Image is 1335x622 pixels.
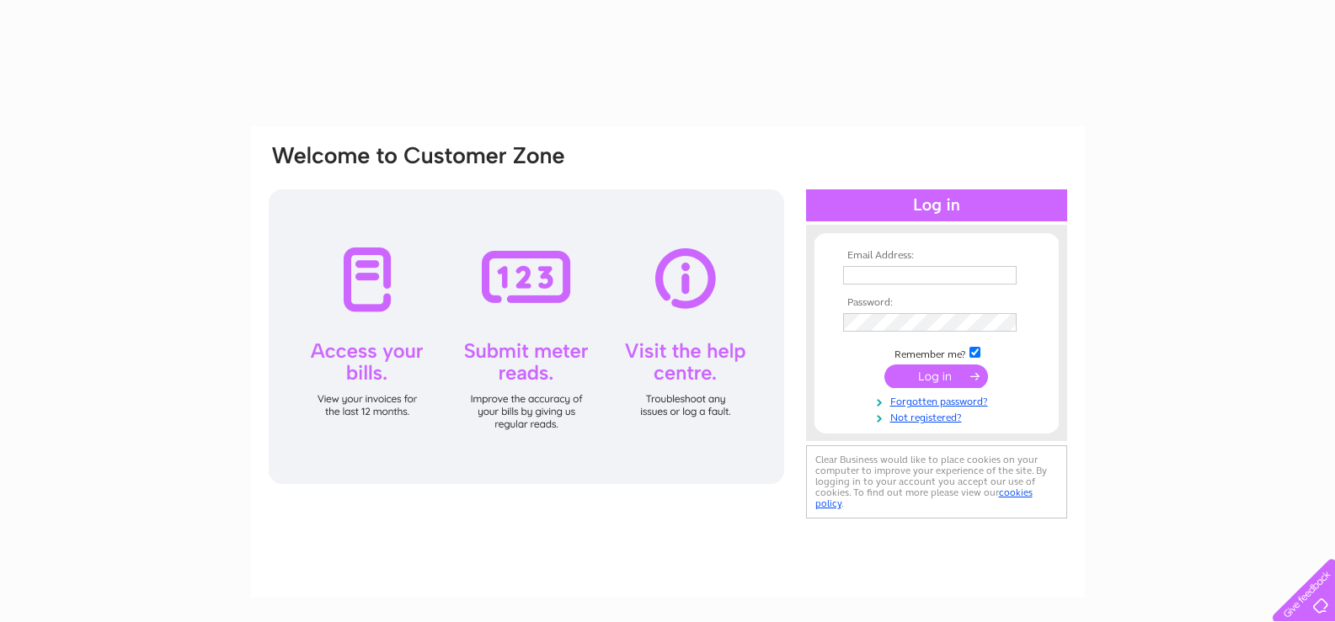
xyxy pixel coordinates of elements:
th: Password: [839,297,1034,309]
th: Email Address: [839,250,1034,262]
div: Clear Business would like to place cookies on your computer to improve your experience of the sit... [806,445,1067,518]
a: Forgotten password? [843,392,1034,408]
a: Not registered? [843,408,1034,424]
a: cookies policy [815,486,1033,509]
input: Submit [884,364,988,388]
td: Remember me? [839,344,1034,361]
